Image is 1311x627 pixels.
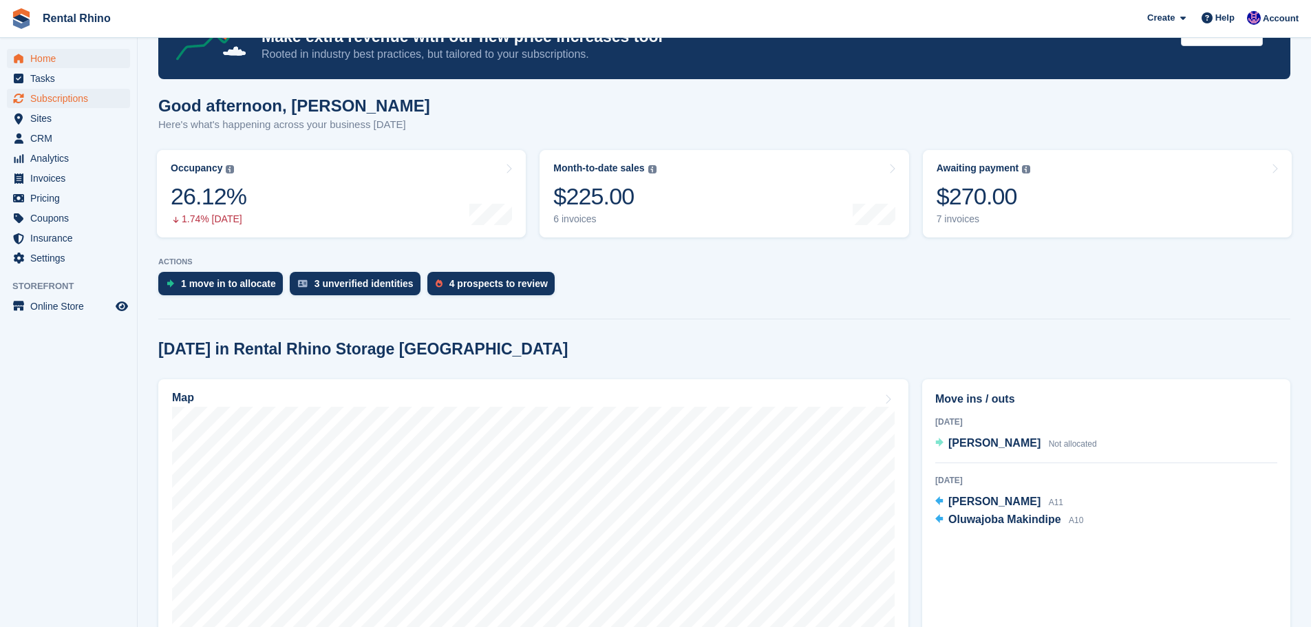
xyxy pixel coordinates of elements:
[167,279,174,288] img: move_ins_to_allocate_icon-fdf77a2bb77ea45bf5b3d319d69a93e2d87916cf1d5bf7949dd705db3b84f3ca.svg
[7,89,130,108] a: menu
[449,278,548,289] div: 4 prospects to review
[157,150,526,237] a: Occupancy 26.12% 1.74% [DATE]
[30,149,113,168] span: Analytics
[7,49,130,68] a: menu
[7,109,130,128] a: menu
[427,272,562,302] a: 4 prospects to review
[935,416,1277,428] div: [DATE]
[7,229,130,248] a: menu
[7,297,130,316] a: menu
[937,213,1031,225] div: 7 invoices
[315,278,414,289] div: 3 unverified identities
[935,391,1277,407] h2: Move ins / outs
[30,69,113,88] span: Tasks
[1215,11,1235,25] span: Help
[948,437,1041,449] span: [PERSON_NAME]
[923,150,1292,237] a: Awaiting payment $270.00 7 invoices
[7,209,130,228] a: menu
[540,150,908,237] a: Month-to-date sales $225.00 6 invoices
[298,279,308,288] img: verify_identity-adf6edd0f0f0b5bbfe63781bf79b02c33cf7c696d77639b501bdc392416b5a36.svg
[935,493,1063,511] a: [PERSON_NAME] A11
[30,248,113,268] span: Settings
[30,189,113,208] span: Pricing
[30,49,113,68] span: Home
[30,229,113,248] span: Insurance
[30,209,113,228] span: Coupons
[935,435,1097,453] a: [PERSON_NAME] Not allocated
[181,278,276,289] div: 1 move in to allocate
[7,248,130,268] a: menu
[1049,498,1063,507] span: A11
[171,162,222,174] div: Occupancy
[30,297,113,316] span: Online Store
[158,272,290,302] a: 1 move in to allocate
[7,149,130,168] a: menu
[7,169,130,188] a: menu
[158,340,568,359] h2: [DATE] in Rental Rhino Storage [GEOGRAPHIC_DATA]
[1263,12,1299,25] span: Account
[37,7,116,30] a: Rental Rhino
[30,169,113,188] span: Invoices
[1069,516,1083,525] span: A10
[171,213,246,225] div: 1.74% [DATE]
[30,109,113,128] span: Sites
[935,474,1277,487] div: [DATE]
[12,279,137,293] span: Storefront
[11,8,32,29] img: stora-icon-8386f47178a22dfd0bd8f6a31ec36ba5ce8667c1dd55bd0f319d3a0aa187defe.svg
[553,162,644,174] div: Month-to-date sales
[171,182,246,211] div: 26.12%
[30,89,113,108] span: Subscriptions
[1022,165,1030,173] img: icon-info-grey-7440780725fd019a000dd9b08b2336e03edf1995a4989e88bcd33f0948082b44.svg
[158,117,430,133] p: Here's what's happening across your business [DATE]
[553,213,656,225] div: 6 invoices
[948,513,1061,525] span: Oluwajoba Makindipe
[937,162,1019,174] div: Awaiting payment
[937,182,1031,211] div: $270.00
[1147,11,1175,25] span: Create
[226,165,234,173] img: icon-info-grey-7440780725fd019a000dd9b08b2336e03edf1995a4989e88bcd33f0948082b44.svg
[158,257,1290,266] p: ACTIONS
[172,392,194,404] h2: Map
[7,129,130,148] a: menu
[7,69,130,88] a: menu
[114,298,130,315] a: Preview store
[1247,11,1261,25] img: Ari Kolas
[948,496,1041,507] span: [PERSON_NAME]
[30,129,113,148] span: CRM
[935,511,1083,529] a: Oluwajoba Makindipe A10
[436,279,443,288] img: prospect-51fa495bee0391a8d652442698ab0144808aea92771e9ea1ae160a38d050c398.svg
[648,165,657,173] img: icon-info-grey-7440780725fd019a000dd9b08b2336e03edf1995a4989e88bcd33f0948082b44.svg
[7,189,130,208] a: menu
[553,182,656,211] div: $225.00
[158,96,430,115] h1: Good afternoon, [PERSON_NAME]
[290,272,427,302] a: 3 unverified identities
[1049,439,1097,449] span: Not allocated
[262,47,1170,62] p: Rooted in industry best practices, but tailored to your subscriptions.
